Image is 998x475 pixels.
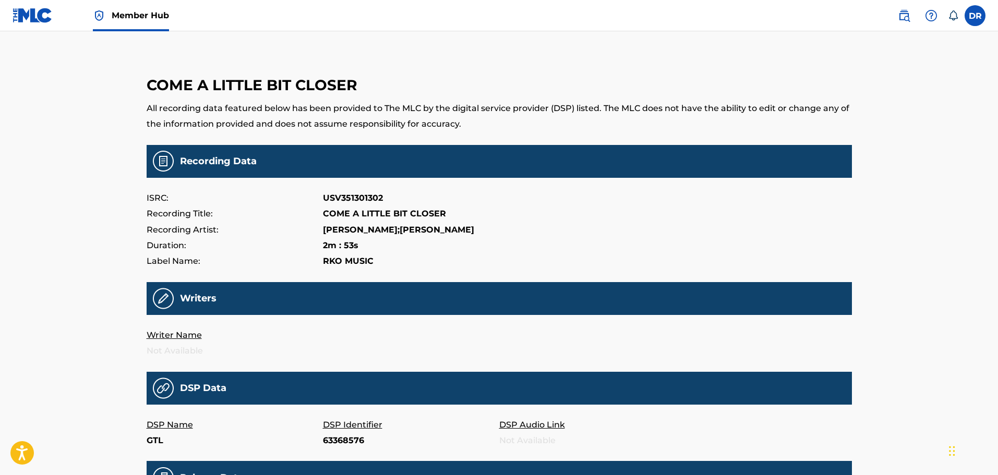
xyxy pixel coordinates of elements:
[180,155,257,167] h5: Recording Data
[323,238,358,253] p: 2m : 53s
[949,435,955,467] div: Drag
[147,222,323,238] p: Recording Artist:
[180,293,217,305] h5: Writers
[323,222,474,238] p: [PERSON_NAME];[PERSON_NAME]
[147,238,323,253] p: Duration:
[921,5,942,26] div: Help
[13,8,53,23] img: MLC Logo
[153,151,174,172] img: Recording Data
[323,206,446,222] p: COME A LITTLE BIT CLOSER
[925,9,937,22] img: help
[499,433,676,448] p: Not Available
[499,417,676,433] p: DSP Audio Link
[323,433,499,448] p: 63368576
[147,253,323,269] p: Label Name:
[948,10,958,21] div: Notifications
[898,9,910,22] img: search
[147,343,323,359] p: Not Available
[323,417,499,433] p: DSP Identifier
[147,433,323,448] p: GTL
[93,9,105,22] img: Top Rightsholder
[180,382,226,394] h5: DSP Data
[147,206,323,222] p: Recording Title:
[147,327,323,343] p: Writer Name
[147,76,852,94] h3: COME A LITTLE BIT CLOSER
[965,5,985,26] div: User Menu
[153,377,174,399] img: 31a9e25fa6e13e71f14b.png
[323,253,374,269] p: RKO MUSIC
[112,9,169,21] span: Member Hub
[946,425,998,475] iframe: Chat Widget
[894,5,915,26] a: Public Search
[323,190,383,206] p: USV351301302
[147,417,323,433] p: DSP Name
[147,101,852,132] p: All recording data featured below has been provided to The MLC by the digital service provider (D...
[969,312,998,396] iframe: Resource Center
[153,288,174,309] img: Recording Writers
[147,190,323,206] p: ISRC:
